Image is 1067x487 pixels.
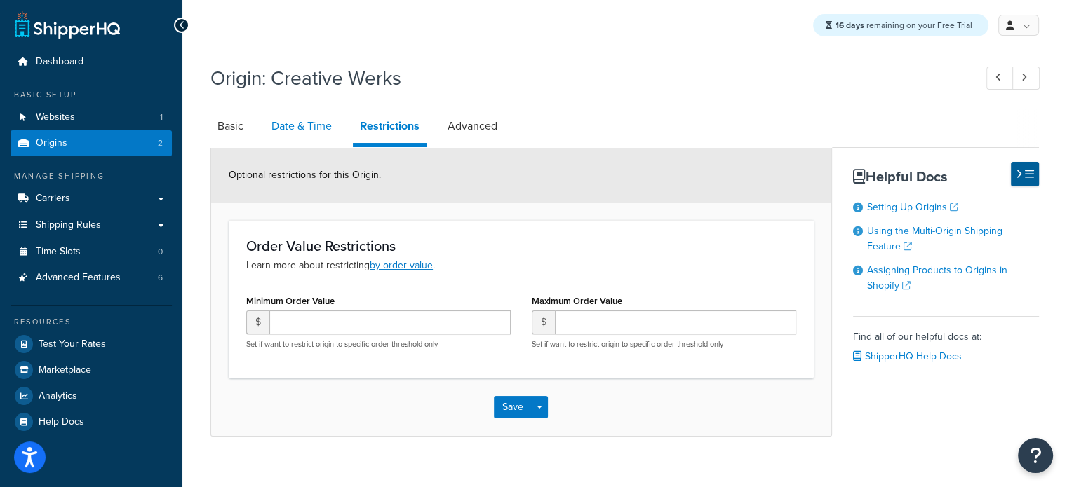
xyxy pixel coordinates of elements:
span: $ [246,310,269,334]
span: Help Docs [39,416,84,428]
h3: Helpful Docs [853,169,1039,184]
h3: Order Value Restrictions [246,238,796,254]
span: Time Slots [36,246,81,258]
span: Analytics [39,390,77,402]
span: Marketplace [39,364,91,376]
a: Basic [210,109,250,143]
span: Advanced Features [36,272,121,284]
span: Optional restrictions for this Origin. [229,167,381,182]
li: Websites [11,104,172,130]
a: Advanced Features6 [11,265,172,291]
label: Maximum Order Value [532,296,622,306]
a: Time Slots0 [11,239,172,265]
a: Help Docs [11,409,172,434]
span: Shipping Rules [36,219,101,231]
a: ShipperHQ Help Docs [853,349,962,364]
a: by order value [370,258,433,273]
span: 6 [158,272,163,284]
p: Learn more about restricting . [246,258,796,273]
a: Websites1 [11,104,172,130]
a: Carriers [11,186,172,212]
a: Using the Multi-Origin Shipping Feature [867,224,1002,254]
a: Analytics [11,383,172,409]
span: Carriers [36,193,70,205]
span: remaining on your Free Trial [836,19,972,32]
a: Test Your Rates [11,331,172,357]
div: Find all of our helpful docs at: [853,316,1039,366]
li: Origins [11,130,172,156]
span: Dashboard [36,56,83,68]
a: Marketplace [11,357,172,383]
div: Basic Setup [11,89,172,101]
span: 1 [160,111,163,123]
p: Set if want to restrict origin to specific order threshold only [246,339,511,350]
a: Shipping Rules [11,212,172,238]
a: Advanced [441,109,504,143]
span: Websites [36,111,75,123]
div: Manage Shipping [11,170,172,182]
a: Dashboard [11,49,172,75]
a: Previous Record [986,67,1014,90]
li: Time Slots [11,239,172,265]
a: Restrictions [353,109,427,147]
label: Minimum Order Value [246,296,335,306]
h1: Origin: Creative Werks [210,64,960,92]
span: $ [532,310,555,334]
span: 0 [158,246,163,258]
a: Origins2 [11,130,172,156]
a: Date & Time [264,109,339,143]
span: Test Your Rates [39,338,106,350]
li: Advanced Features [11,265,172,291]
strong: 16 days [836,19,864,32]
span: Origins [36,137,67,149]
button: Hide Help Docs [1011,162,1039,186]
span: 2 [158,137,163,149]
a: Setting Up Origins [867,200,958,214]
a: Next Record [1012,67,1040,90]
button: Save [494,396,532,418]
div: Resources [11,316,172,328]
a: Assigning Products to Origins in Shopify [867,263,1007,293]
p: Set if want to restrict origin to specific order threshold only [532,339,796,350]
button: Open Resource Center [1018,438,1053,473]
